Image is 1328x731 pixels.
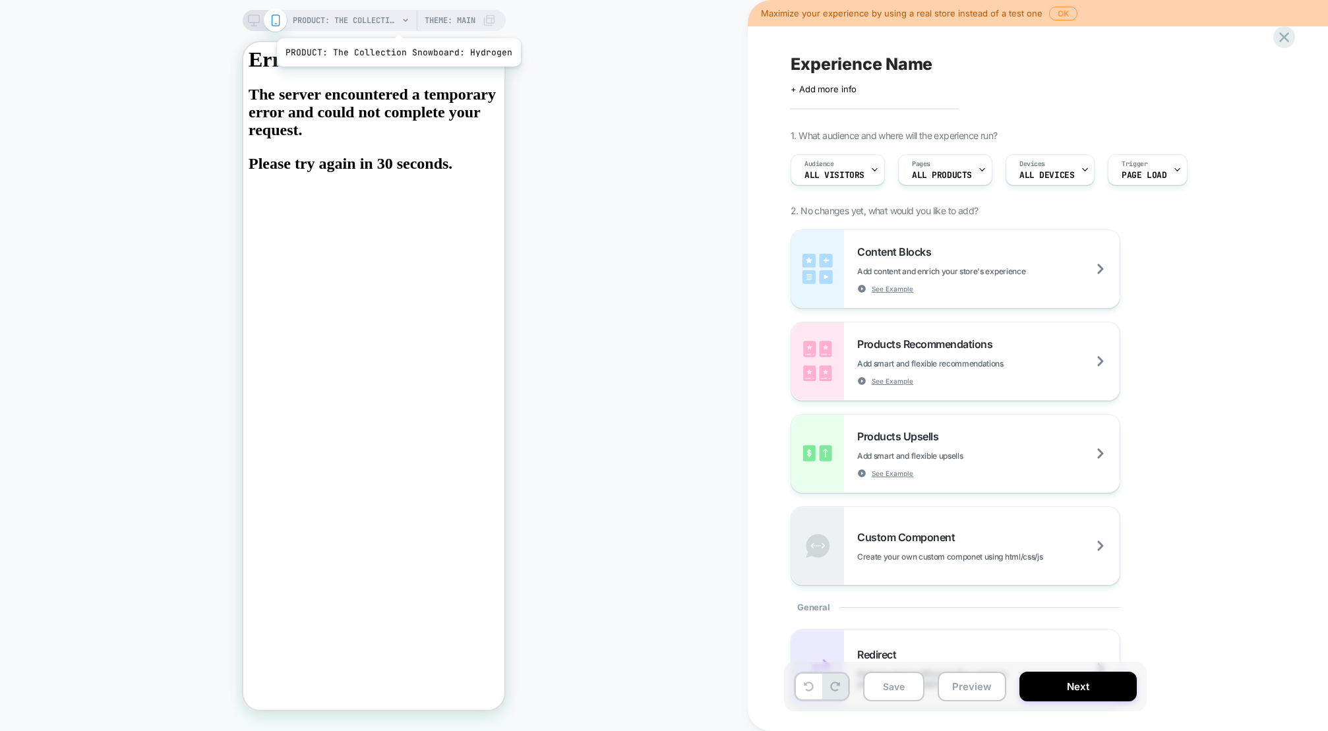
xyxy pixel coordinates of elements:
h1: Error: Server Error [5,5,256,30]
span: Redirect [857,648,903,661]
button: Preview [938,672,1006,701]
button: Next [1019,672,1137,701]
h2: The server encountered a temporary error and could not complete your request. [5,44,256,131]
span: + Add more info [791,84,857,94]
span: Devices [1019,160,1045,169]
span: Content Blocks [857,245,938,258]
span: See Example [872,284,913,293]
span: PRODUCT: The Collection Snowboard: Hydrogen [293,10,398,31]
span: Add smart and flexible upsells [857,451,1029,461]
span: ALL PRODUCTS [912,171,972,180]
div: General [791,585,1120,629]
span: Audience [804,160,834,169]
p: Please try again in 30 seconds. [5,113,256,131]
span: Theme: MAIN [425,10,475,31]
span: Add smart and flexible recommendations [857,359,1070,368]
span: Experience Name [791,54,932,74]
span: Create your own custom componet using html/css/js [857,552,1108,562]
span: All Visitors [804,171,864,180]
span: Custom Component [857,531,961,544]
span: Pages [912,160,930,169]
span: Add content and enrich your store's experience [857,266,1091,276]
span: 2. No changes yet, what would you like to add? [791,205,978,216]
span: Page Load [1122,171,1166,180]
button: OK [1049,7,1077,20]
span: Products Recommendations [857,337,999,351]
span: ALL DEVICES [1019,171,1074,180]
span: 1. What audience and where will the experience run? [791,130,997,141]
span: Trigger [1122,160,1147,169]
span: See Example [872,376,913,386]
button: Save [863,672,924,701]
span: See Example [872,469,913,478]
span: Products Upsells [857,430,945,443]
